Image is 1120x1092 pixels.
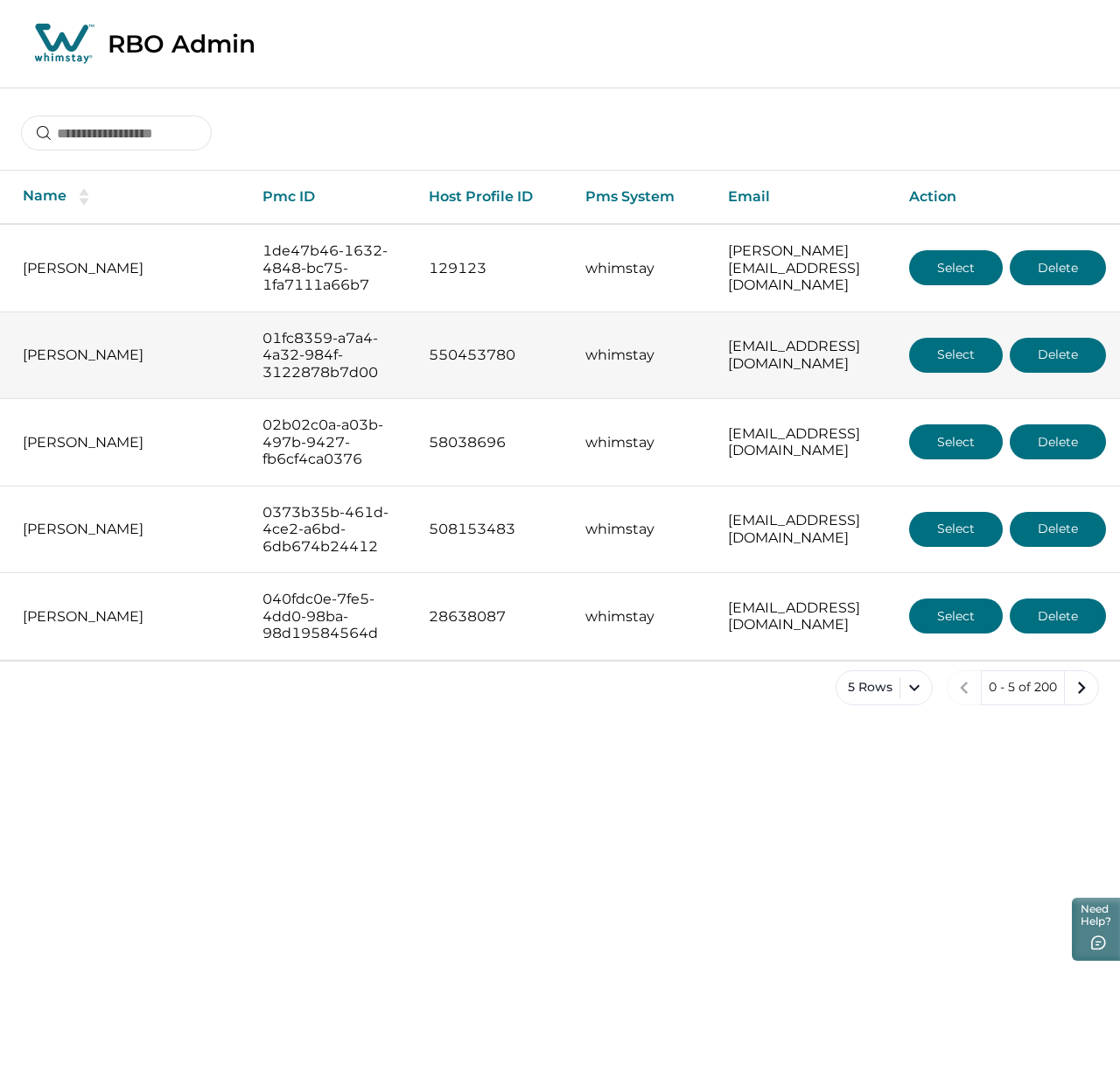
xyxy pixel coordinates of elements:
[836,670,933,705] button: 5 Rows
[262,330,401,381] p: 01fc8359-a7a4-4a32-984f-3122878b7d00
[23,521,234,538] p: [PERSON_NAME]
[429,346,556,364] p: 550453780
[981,670,1065,705] button: 0 - 5 of 200
[23,608,234,626] p: [PERSON_NAME]
[728,599,881,633] p: [EMAIL_ADDRESS][DOMAIN_NAME]
[895,171,1120,224] th: Action
[415,171,570,224] th: Host Profile ID
[909,338,1003,373] button: Select
[66,188,101,206] button: sorting
[23,346,234,364] p: [PERSON_NAME]
[262,242,401,294] p: 1de47b46-1632-4848-bc75-1fa7111a66b7
[1010,598,1106,633] button: Delete
[23,260,234,277] p: [PERSON_NAME]
[714,171,895,224] th: Email
[947,670,982,705] button: previous page
[429,608,556,626] p: 28638087
[429,260,556,277] p: 129123
[262,591,401,642] p: 040fdc0e-7fe5-4dd0-98ba-98d19584564d
[571,171,714,224] th: Pms System
[728,425,881,459] p: [EMAIL_ADDRESS][DOMAIN_NAME]
[728,338,881,372] p: [EMAIL_ADDRESS][DOMAIN_NAME]
[909,424,1003,459] button: Select
[1010,338,1106,373] button: Delete
[429,521,556,538] p: 508153483
[728,512,881,546] p: [EMAIL_ADDRESS][DOMAIN_NAME]
[585,521,700,538] p: whimstay
[1010,424,1106,459] button: Delete
[585,346,700,364] p: whimstay
[909,250,1003,285] button: Select
[108,29,255,59] p: RBO Admin
[585,260,700,277] p: whimstay
[262,504,401,556] p: 0373b35b-461d-4ce2-a6bd-6db674b24412
[1010,250,1106,285] button: Delete
[728,242,881,294] p: [PERSON_NAME][EMAIL_ADDRESS][DOMAIN_NAME]
[585,608,700,626] p: whimstay
[989,679,1057,696] p: 0 - 5 of 200
[248,171,415,224] th: Pmc ID
[909,598,1003,633] button: Select
[909,512,1003,547] button: Select
[585,434,700,451] p: whimstay
[262,416,401,468] p: 02b02c0a-a03b-497b-9427-fb6cf4ca0376
[23,434,234,451] p: [PERSON_NAME]
[429,434,556,451] p: 58038696
[1064,670,1099,705] button: next page
[1010,512,1106,547] button: Delete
